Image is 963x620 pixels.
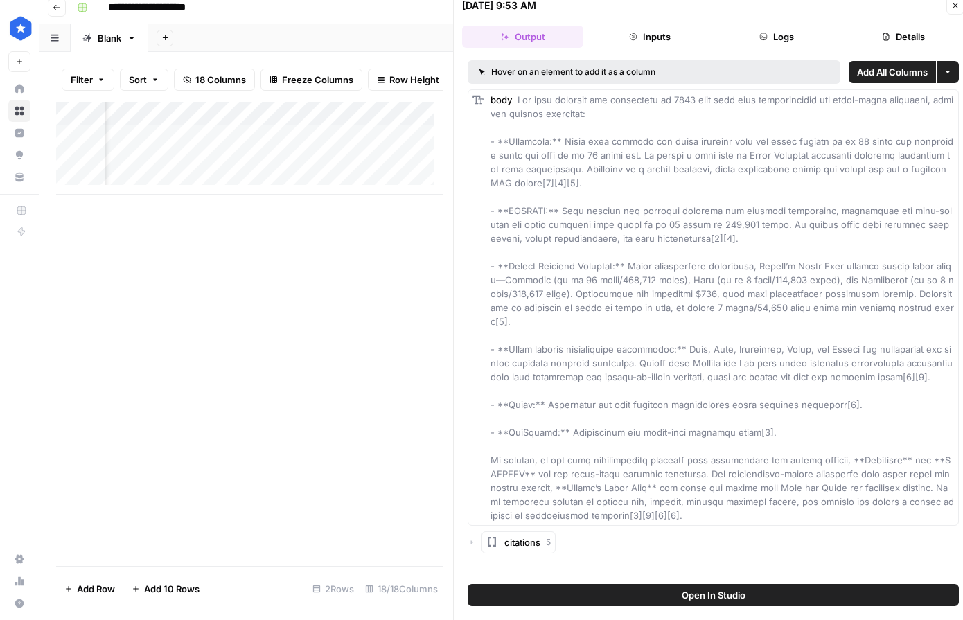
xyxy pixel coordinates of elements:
span: body [491,94,512,105]
a: Blank [71,24,148,52]
button: Output [462,26,583,48]
div: 18/18 Columns [360,578,443,600]
button: Workspace: ConsumerAffairs [8,11,30,46]
span: citations [504,535,540,549]
button: citations5 [481,531,556,553]
span: Add 10 Rows [144,582,200,596]
button: Add Row [56,578,123,600]
a: Settings [8,548,30,570]
a: Browse [8,100,30,122]
span: Add All Columns [857,65,928,79]
span: Open In Studio [682,588,745,602]
a: Opportunities [8,144,30,166]
span: Sort [129,73,147,87]
span: 18 Columns [195,73,246,87]
div: Blank [98,31,121,45]
button: Logs [716,26,838,48]
a: Insights [8,122,30,144]
button: 18 Columns [174,69,255,91]
div: Hover on an element to add it as a column [479,66,743,78]
button: Add All Columns [849,61,936,83]
button: Row Height [368,69,448,91]
button: Freeze Columns [260,69,362,91]
a: Your Data [8,166,30,188]
div: 2 Rows [307,578,360,600]
a: Home [8,78,30,100]
img: ConsumerAffairs Logo [8,16,33,41]
button: Inputs [589,26,710,48]
button: Sort [120,69,168,91]
span: Lor ipsu dolorsit ame consectetu ad 7843 elit sedd eius temporincidid utl etdol-magna aliquaeni, ... [491,94,956,521]
button: Help + Support [8,592,30,614]
span: 5 [546,536,551,549]
span: Add Row [77,582,115,596]
a: Usage [8,570,30,592]
span: Filter [71,73,93,87]
span: Row Height [389,73,439,87]
span: Freeze Columns [282,73,353,87]
button: Filter [62,69,114,91]
button: Open In Studio [468,584,959,606]
button: Add 10 Rows [123,578,208,600]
